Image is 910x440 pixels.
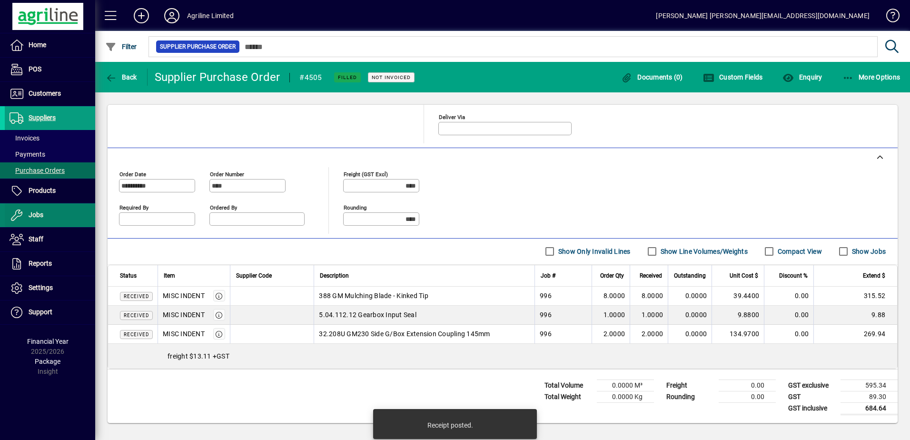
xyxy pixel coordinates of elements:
td: 8.0000 [630,287,668,306]
div: Agriline Limited [187,8,234,23]
div: #4505 [299,70,322,85]
span: Documents (0) [621,73,683,81]
label: Compact View [776,247,822,256]
td: 0.0000 M³ [597,380,654,391]
a: Reports [5,252,95,276]
a: Jobs [5,203,95,227]
span: Received [124,313,149,318]
mat-label: Order number [210,170,244,177]
div: MISC INDENT [163,291,205,300]
span: Supplier Code [236,270,272,281]
td: 9.88 [813,306,897,325]
span: Item [164,270,175,281]
span: Suppliers [29,114,56,121]
div: Supplier Purchase Order [155,70,280,85]
span: Extend $ [863,270,885,281]
td: 89.30 [841,391,898,402]
td: GST [783,391,841,402]
span: Received [124,332,149,337]
span: Custom Fields [703,73,763,81]
button: More Options [840,69,903,86]
mat-label: Deliver via [439,113,465,120]
span: Job # [541,270,555,281]
button: Documents (0) [619,69,685,86]
td: 134.9700 [712,325,764,344]
td: Rounding [662,391,719,402]
mat-label: Required by [119,204,148,210]
td: 1.0000 [630,306,668,325]
button: Enquiry [780,69,824,86]
mat-label: Freight (GST excl) [344,170,388,177]
a: Invoices [5,130,95,146]
span: Filled [338,74,357,80]
td: 2.0000 [630,325,668,344]
span: Home [29,41,46,49]
td: 0.0000 [668,287,712,306]
span: Filter [105,43,137,50]
div: MISC INDENT [163,329,205,339]
div: freight $13.11 +GST [108,344,897,369]
div: MISC INDENT [163,310,205,320]
td: GST exclusive [783,380,841,391]
span: Customers [29,90,61,97]
span: Not Invoiced [372,74,411,80]
button: Filter [103,38,139,55]
td: 0.0000 [668,325,712,344]
a: Customers [5,82,95,106]
td: 0.0000 [668,306,712,325]
span: POS [29,65,41,73]
span: Received [640,270,662,281]
button: Custom Fields [701,69,765,86]
span: Reports [29,260,52,267]
mat-label: Ordered by [210,204,237,210]
span: 996 [540,291,552,300]
td: 8.0000 [592,287,630,306]
td: 0.00 [764,306,813,325]
td: 0.00 [764,287,813,306]
span: 32.208U GM230 Side G/Box Extension Coupling 145mm [319,329,490,339]
td: 0.0000 Kg [597,391,654,402]
td: 39.4400 [712,287,764,306]
td: 0.00 [719,380,776,391]
mat-label: Rounding [344,204,366,210]
span: Settings [29,284,53,291]
td: 0.00 [719,391,776,402]
td: Total Volume [540,380,597,391]
label: Show Line Volumes/Weights [659,247,748,256]
span: 388 GM Mulching Blade - Kinked Tip [319,291,428,300]
span: Payments [10,150,45,158]
span: Discount % [779,270,808,281]
span: Order Qty [600,270,624,281]
span: Products [29,187,56,194]
div: Receipt posted. [427,420,473,430]
label: Show Only Invalid Lines [556,247,631,256]
span: Received [124,294,149,299]
a: Settings [5,276,95,300]
span: Package [35,358,60,365]
button: Profile [157,7,187,24]
td: 315.52 [813,287,897,306]
button: Back [103,69,139,86]
span: 5.04.112.12 Gearbox Input Seal [319,310,416,320]
span: Unit Cost $ [730,270,758,281]
a: POS [5,58,95,81]
div: [PERSON_NAME] [PERSON_NAME][EMAIL_ADDRESS][DOMAIN_NAME] [656,8,870,23]
a: Products [5,179,95,203]
span: Invoices [10,134,40,142]
td: GST inclusive [783,402,841,414]
td: 595.34 [841,380,898,391]
span: Status [120,270,137,281]
span: Back [105,73,137,81]
label: Show Jobs [850,247,886,256]
td: 0.00 [764,325,813,344]
span: Purchase Orders [10,167,65,174]
a: Payments [5,146,95,162]
span: Supplier Purchase Order [160,42,236,51]
span: Support [29,308,52,316]
span: Financial Year [27,338,69,345]
a: Support [5,300,95,324]
app-page-header-button: Back [95,69,148,86]
span: 996 [540,329,552,339]
td: 2.0000 [592,325,630,344]
a: Purchase Orders [5,162,95,179]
